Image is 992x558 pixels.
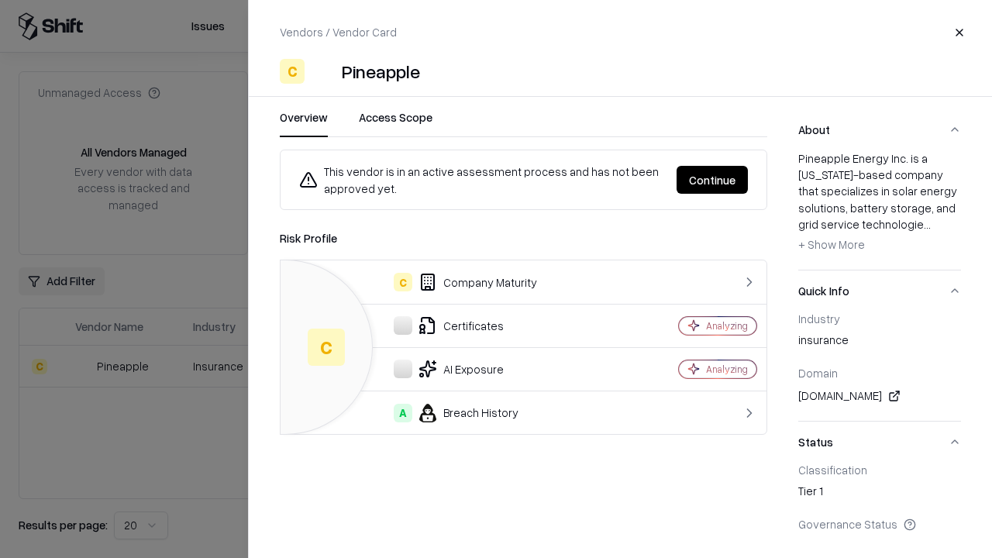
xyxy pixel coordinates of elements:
div: Company Maturity [293,273,625,291]
div: C [280,59,305,84]
span: + Show More [798,237,865,251]
button: Access Scope [359,109,432,137]
button: Continue [677,166,748,194]
div: Classification [798,463,961,477]
div: Pineapple Energy Inc. is a [US_STATE]-based company that specializes in solar energy solutions, b... [798,150,961,257]
div: About [798,150,961,270]
div: AI Exposure [293,360,625,378]
img: Pineapple [311,59,336,84]
div: Pineapple [342,59,420,84]
div: This vendor is in an active assessment process and has not been approved yet. [299,163,664,197]
div: Analyzing [706,363,748,376]
div: C [394,273,412,291]
div: Quick Info [798,312,961,421]
div: [DOMAIN_NAME] [798,387,961,405]
button: Quick Info [798,270,961,312]
div: A [394,404,412,422]
div: Certificates [293,316,625,335]
div: insurance [798,332,961,353]
button: About [798,109,961,150]
div: Breach History [293,404,625,422]
div: Tier 1 [798,483,961,505]
button: Status [798,422,961,463]
div: Governance Status [798,517,961,531]
div: Industry [798,312,961,325]
div: Risk Profile [280,229,767,247]
button: + Show More [798,232,865,257]
div: Domain [798,366,961,380]
div: C [308,329,345,366]
p: Vendors / Vendor Card [280,24,397,40]
span: ... [924,217,931,231]
div: Analyzing [706,319,748,332]
button: Overview [280,109,328,137]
